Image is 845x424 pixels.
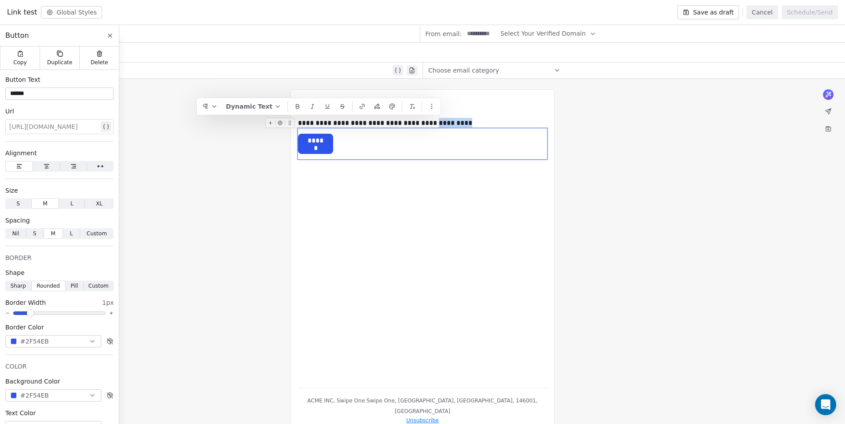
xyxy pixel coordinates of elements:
span: Spacing [5,216,30,225]
div: COLOR [5,362,114,371]
span: Choose email category [428,66,499,75]
span: Text Color [5,409,36,417]
span: S [33,230,37,238]
span: Size [5,186,18,195]
span: Url [5,107,14,116]
button: Cancel [746,5,778,19]
span: Select Your Verified Domain [500,29,586,38]
span: Custom [87,230,107,238]
div: Open Intercom Messenger [815,394,836,415]
span: Background Color [5,377,60,386]
span: XL [96,200,103,208]
span: Shape [5,268,25,277]
span: Nil [12,230,19,238]
span: Copy [13,59,27,66]
span: Border Width [5,298,46,307]
button: Dynamic Text [222,100,285,113]
span: From email: [426,29,462,38]
span: 1px [102,298,114,307]
button: #2F54EB [5,389,101,402]
span: Button [5,30,29,41]
button: Global Styles [41,6,103,18]
span: Duplicate [47,59,72,66]
span: Button Text [5,75,40,84]
span: L [70,230,73,238]
span: #2F54EB [20,337,49,346]
span: S [17,200,20,208]
span: Sharp [11,282,26,290]
button: Schedule/Send [782,5,838,19]
span: Pill [70,282,78,290]
span: Border Color [5,323,44,332]
span: Alignment [5,149,37,157]
button: Save as draft [677,5,739,19]
span: L [70,200,73,208]
button: #2F54EB [5,335,101,347]
span: Custom [88,282,109,290]
span: #2F54EB [20,391,49,400]
span: Link test [7,7,37,18]
span: Delete [91,59,108,66]
div: BORDER [5,253,114,262]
